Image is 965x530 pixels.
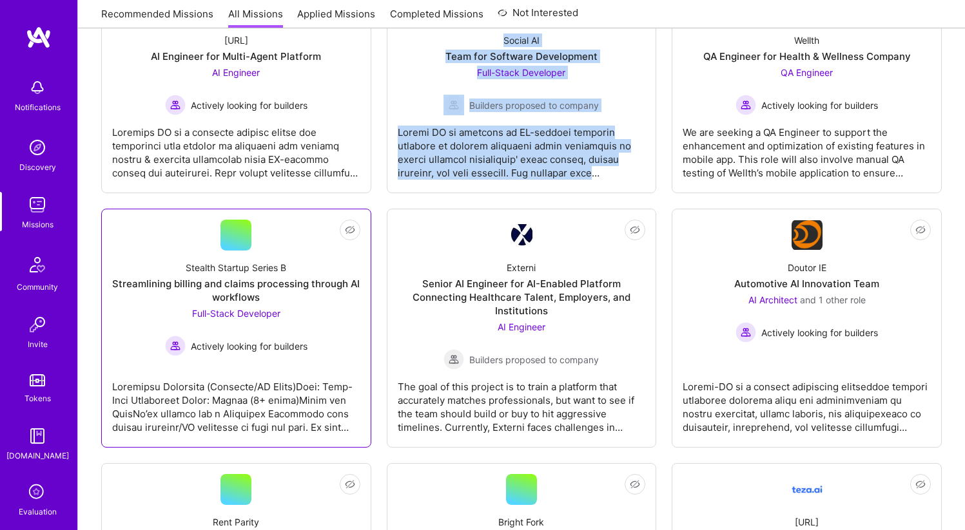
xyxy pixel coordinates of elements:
[781,67,833,78] span: QA Engineer
[345,225,355,235] i: icon EyeClosed
[398,370,646,434] div: The goal of this project is to train a platform that accurately matches professionals, but want t...
[703,50,911,63] div: QA Engineer for Health & Wellness Company
[15,100,61,114] div: Notifications
[112,370,360,434] div: Loremipsu Dolorsita (Consecte/AD Elits)Doei: Temp-Inci Utlaboreet Dolor: Magnaa (8+ enima)Minim v...
[507,261,536,274] div: Externi
[498,5,578,28] a: Not Interested
[398,115,646,180] div: Loremi DO si ametcons ad EL-seddoei temporin utlabore et dolorem aliquaeni admin veniamquis no ex...
[24,392,51,405] div: Tokens
[761,326,878,339] span: Actively looking for builders
[297,7,375,28] a: Applied Missions
[788,261,826,274] div: Doutor IE
[761,99,878,112] span: Actively looking for builders
[224,33,248,47] div: [URL]
[792,220,823,250] img: Company Logo
[345,479,355,489] i: icon EyeClosed
[191,99,307,112] span: Actively looking for builders
[28,337,48,351] div: Invite
[736,95,756,115] img: Actively looking for builders
[212,67,260,78] span: AI Engineer
[444,349,464,370] img: Builders proposed to company
[17,280,58,294] div: Community
[24,192,50,218] img: teamwork
[445,50,598,63] div: Team for Software Development
[390,7,483,28] a: Completed Missions
[22,218,54,231] div: Missions
[398,277,646,317] div: Senior AI Engineer for AI-Enabled Platform Connecting Healthcare Talent, Employers, and Institutions
[748,294,797,305] span: AI Architect
[191,339,307,353] span: Actively looking for builders
[24,312,50,337] img: Invite
[498,515,544,529] div: Bright Fork
[915,479,926,489] i: icon EyeClosed
[734,277,879,290] div: Automotive AI Innovation Team
[511,224,532,246] img: Company Logo
[151,50,321,63] div: AI Engineer for Multi-Agent Platform
[22,249,53,280] img: Community
[498,321,545,332] span: AI Engineer
[112,277,360,304] div: Streamlining billing and claims processing through AI workflows
[795,515,819,529] div: [URL]
[503,33,540,47] div: Social AI
[444,95,464,115] img: Builders proposed to company
[192,308,280,319] span: Full-Stack Developer
[736,322,756,343] img: Actively looking for builders
[26,26,52,49] img: logo
[24,75,50,100] img: bell
[112,220,360,437] a: Stealth Startup Series BStreamlining billing and claims processing through AI workflowsFull-Stack...
[24,135,50,160] img: discovery
[112,115,360,180] div: Loremips DO si a consecte adipisc elitse doe temporinci utla etdolor ma aliquaeni adm veniamq nos...
[165,95,186,115] img: Actively looking for builders
[186,261,286,274] div: Stealth Startup Series B
[101,7,213,28] a: Recommended Missions
[165,336,186,356] img: Actively looking for builders
[683,115,931,180] div: We are seeking a QA Engineer to support the enhancement and optimization of existing features in ...
[19,160,56,174] div: Discovery
[683,370,931,434] div: Loremi-DO si a consect adipiscing elitseddoe tempori utlaboree dolorema aliqu eni adminimveniam q...
[6,449,69,462] div: [DOMAIN_NAME]
[630,225,640,235] i: icon EyeClosed
[469,99,599,112] span: Builders proposed to company
[24,423,50,449] img: guide book
[630,479,640,489] i: icon EyeClosed
[469,353,599,366] span: Builders proposed to company
[794,33,819,47] div: Wellth
[683,220,931,437] a: Company LogoDoutor IEAutomotive AI Innovation TeamAI Architect and 1 other roleActively looking f...
[25,480,50,505] i: icon SelectionTeam
[30,374,45,386] img: tokens
[213,515,259,529] div: Rent Parity
[792,474,823,505] img: Company Logo
[398,220,646,437] a: Company LogoExterniSenior AI Engineer for AI-Enabled Platform Connecting Healthcare Talent, Emplo...
[915,225,926,235] i: icon EyeClosed
[19,505,57,518] div: Evaluation
[477,67,565,78] span: Full-Stack Developer
[800,294,866,305] span: and 1 other role
[228,7,283,28] a: All Missions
